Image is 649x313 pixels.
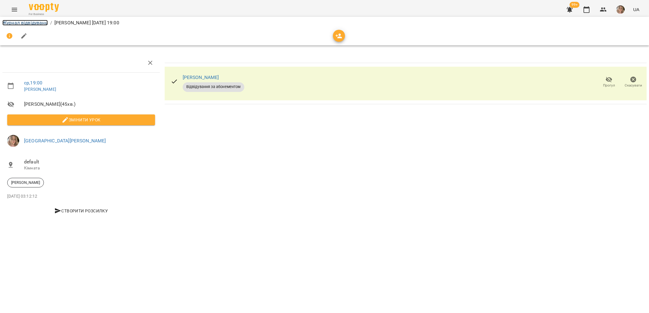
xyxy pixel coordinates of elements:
span: default [24,158,155,166]
a: [GEOGRAPHIC_DATA][PERSON_NAME] [24,138,106,144]
button: Створити розсилку [7,205,155,216]
button: Скасувати [621,74,645,91]
button: Прогул [597,74,621,91]
span: Прогул [603,83,615,88]
span: For Business [29,12,59,16]
button: UA [631,4,642,15]
span: Скасувати [625,83,642,88]
nav: breadcrumb [2,19,647,26]
span: [PERSON_NAME] [8,180,44,185]
li: / [50,19,52,26]
img: 96e0e92443e67f284b11d2ea48a6c5b1.jpg [616,5,625,14]
span: Створити розсилку [10,207,153,214]
a: [PERSON_NAME] [183,74,219,80]
span: UA [633,6,639,13]
div: [PERSON_NAME] [7,178,44,187]
a: [PERSON_NAME] [24,87,56,92]
img: 96e0e92443e67f284b11d2ea48a6c5b1.jpg [7,135,19,147]
p: [DATE] 03:12:12 [7,193,155,199]
img: Voopty Logo [29,3,59,12]
button: Змінити урок [7,114,155,125]
a: ср , 19:00 [24,80,42,86]
a: Журнал відвідувань [2,20,48,26]
p: [PERSON_NAME] [DATE] 19:00 [54,19,119,26]
span: [PERSON_NAME] ( 45 хв. ) [24,101,155,108]
span: Змінити урок [12,116,150,123]
button: Menu [7,2,22,17]
p: Кімната [24,165,155,171]
span: 99+ [570,2,580,8]
span: Відвідування за абонементом [183,84,244,90]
